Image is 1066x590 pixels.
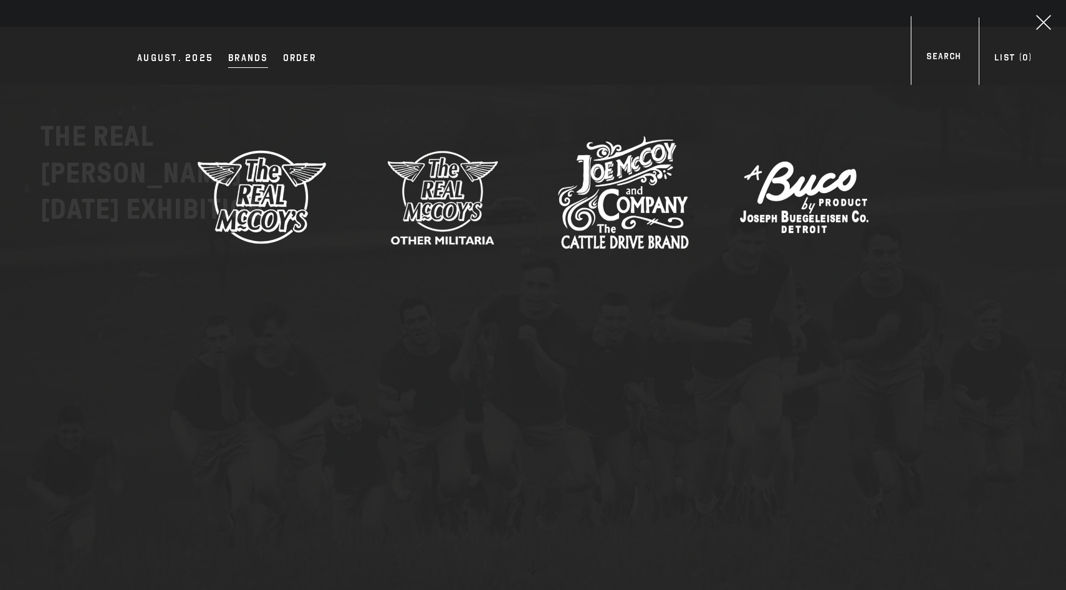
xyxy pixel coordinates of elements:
a: List (0) [979,51,1047,68]
a: Order [277,50,322,68]
span: 0 [1022,52,1028,63]
div: List ( ) [994,51,1032,68]
img: menu_the-real-mccoys_500x.png [196,131,327,262]
div: Order [283,50,316,68]
img: menu_joe-mccoy_500x.png [558,131,689,262]
a: Search [911,50,976,67]
div: Search [926,50,961,67]
a: AUGUST. 2025 [131,50,219,68]
div: Brands [228,50,268,68]
div: AUGUST. 2025 [137,50,213,68]
img: menu_other-militaria_500x.png [377,131,508,262]
img: menu_buco_500x.png [739,131,870,262]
